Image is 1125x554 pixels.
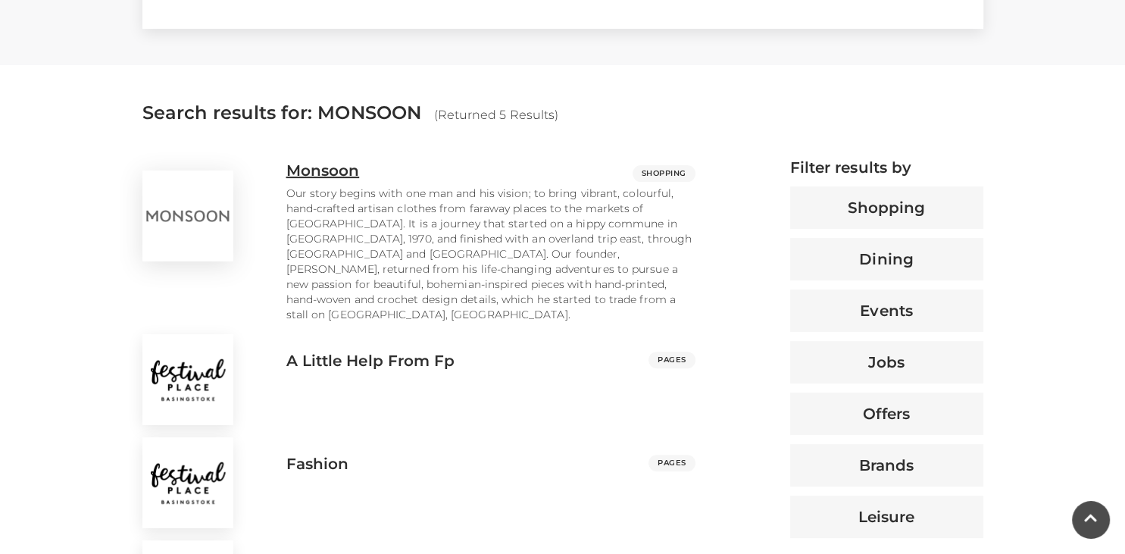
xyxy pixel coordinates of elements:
[790,496,983,538] button: Leisure
[142,334,233,425] img: a little help from fp
[790,341,983,383] button: Jobs
[433,108,558,122] span: (Returned 5 Results)
[286,161,360,180] h3: Monsoon
[790,186,983,229] button: Shopping
[633,165,695,182] span: Shopping
[142,102,422,124] span: Search results for: MONSOON
[142,437,233,528] img: fashion
[790,444,983,487] button: Brands
[790,158,983,177] h4: Filter results by
[131,322,707,425] a: a little help from fp A Little Help From Fp PAGES
[790,238,983,280] button: Dining
[648,352,695,368] span: PAGES
[286,455,349,473] h3: Fashion
[790,393,983,435] button: Offers
[286,352,455,370] h3: A Little Help From Fp
[790,290,983,332] button: Events
[648,455,695,471] span: PAGES
[131,425,707,528] a: fashion Fashion PAGES
[286,186,695,322] p: Our story begins with one man and his vision; to bring vibrant, colourful, hand-crafted artisan c...
[131,158,707,322] a: Monsoon Shopping Our story begins with one man and his vision; to bring vibrant, colourful, hand-...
